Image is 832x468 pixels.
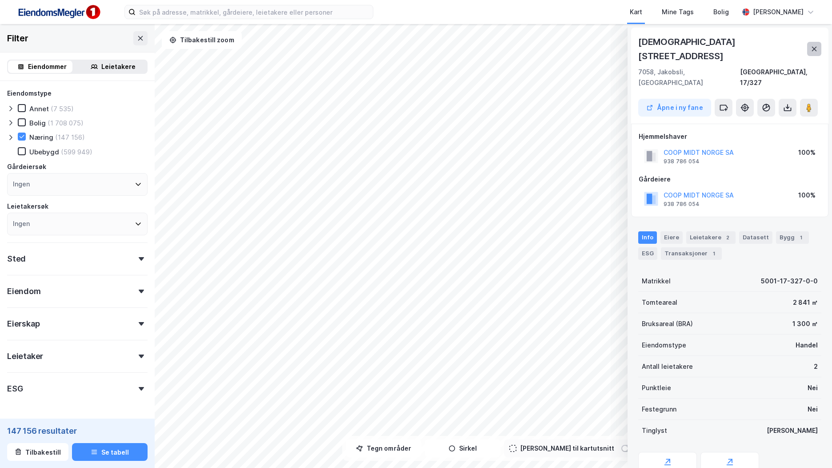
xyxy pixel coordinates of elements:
[7,88,52,99] div: Eiendomstype
[642,276,671,286] div: Matrikkel
[662,7,694,17] div: Mine Tags
[29,148,59,156] div: Ubebygd
[660,231,683,244] div: Eiere
[638,67,740,88] div: 7058, Jakobsli, [GEOGRAPHIC_DATA]
[638,247,657,260] div: ESG
[13,218,30,229] div: Ingen
[101,61,136,72] div: Leietakere
[14,2,103,22] img: F4PB6Px+NJ5v8B7XTbfpPpyloAAAAASUVORK5CYII=
[686,231,736,244] div: Leietakere
[753,7,804,17] div: [PERSON_NAME]
[29,119,46,127] div: Bolig
[7,443,68,461] button: Tilbakestill
[788,425,832,468] iframe: Chat Widget
[740,67,821,88] div: [GEOGRAPHIC_DATA], 17/327
[520,443,614,454] div: [PERSON_NAME] til kartutsnitt
[13,179,30,190] div: Ingen
[28,61,67,72] div: Eiendommer
[664,201,700,208] div: 938 786 054
[761,276,818,286] div: 5001-17-327-0-0
[709,249,718,258] div: 1
[792,319,818,329] div: 1 300 ㎡
[776,231,809,244] div: Bygg
[798,147,816,158] div: 100%
[642,297,677,308] div: Tomteareal
[739,231,772,244] div: Datasett
[642,340,686,351] div: Eiendomstype
[48,119,84,127] div: (1 708 075)
[639,174,821,185] div: Gårdeiere
[788,425,832,468] div: Kontrollprogram for chat
[29,133,53,141] div: Næring
[638,35,807,63] div: [DEMOGRAPHIC_DATA][STREET_ADDRESS]
[7,319,40,329] div: Eierskap
[664,158,700,165] div: 938 786 054
[723,233,732,242] div: 2
[638,231,657,244] div: Info
[7,286,41,297] div: Eiendom
[796,233,805,242] div: 1
[61,148,92,156] div: (599 949)
[798,190,816,201] div: 100%
[814,361,818,372] div: 2
[55,133,85,141] div: (147 156)
[767,425,818,436] div: [PERSON_NAME]
[796,340,818,351] div: Handel
[136,5,373,19] input: Søk på adresse, matrikkel, gårdeiere, leietakere eller personer
[642,361,693,372] div: Antall leietakere
[162,31,242,49] button: Tilbakestill zoom
[630,7,642,17] div: Kart
[642,319,693,329] div: Bruksareal (BRA)
[7,254,26,264] div: Sted
[425,440,500,457] button: Sirkel
[29,105,49,113] div: Annet
[642,404,676,415] div: Festegrunn
[642,383,671,393] div: Punktleie
[642,425,667,436] div: Tinglyst
[638,99,711,117] button: Åpne i ny fane
[72,443,148,461] button: Se tabell
[639,131,821,142] div: Hjemmelshaver
[51,105,74,113] div: (7 535)
[346,440,421,457] button: Tegn områder
[7,383,23,394] div: ESG
[7,425,148,436] div: 147 156 resultater
[808,383,818,393] div: Nei
[7,201,48,212] div: Leietakersøk
[7,351,43,362] div: Leietaker
[7,31,28,45] div: Filter
[7,161,46,172] div: Gårdeiersøk
[661,247,722,260] div: Transaksjoner
[713,7,729,17] div: Bolig
[808,404,818,415] div: Nei
[793,297,818,308] div: 2 841 ㎡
